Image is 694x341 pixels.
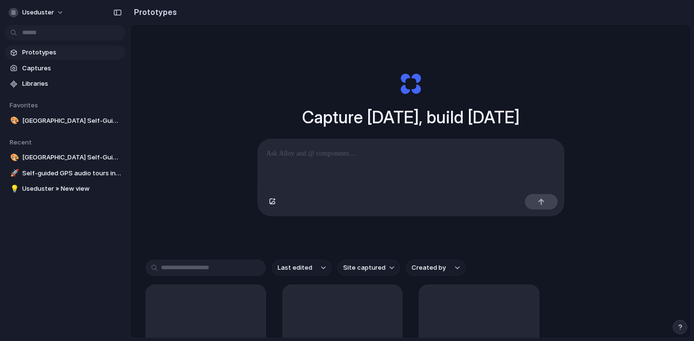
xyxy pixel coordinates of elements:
[22,48,121,57] span: Prototypes
[5,5,69,20] button: useduster
[10,101,38,109] span: Favorites
[5,182,125,196] a: 💡Useduster » New view
[22,169,121,178] span: Self-guided GPS audio tours in over 500 destinations with the VoiceMap app » VoiceMap
[9,116,18,126] button: 🎨
[10,138,32,146] span: Recent
[5,61,125,76] a: Captures
[412,263,446,273] span: Created by
[343,263,386,273] span: Site captured
[22,64,121,73] span: Captures
[5,114,125,128] a: 🎨[GEOGRAPHIC_DATA] Self-Guided Audio Tours • Explore Your Way
[10,115,17,126] div: 🎨
[9,153,18,162] button: 🎨
[22,8,54,17] span: useduster
[5,166,125,181] a: 🚀Self-guided GPS audio tours in over 500 destinations with the VoiceMap app » VoiceMap
[22,184,121,194] span: Useduster » New view
[5,150,125,165] a: 🎨[GEOGRAPHIC_DATA] Self-Guided Audio Tours • Explore Your Way
[22,79,121,89] span: Libraries
[337,260,400,276] button: Site captured
[5,77,125,91] a: Libraries
[22,153,121,162] span: [GEOGRAPHIC_DATA] Self-Guided Audio Tours • Explore Your Way
[10,152,17,163] div: 🎨
[10,184,17,195] div: 💡
[130,6,177,18] h2: Prototypes
[9,184,18,194] button: 💡
[9,169,18,178] button: 🚀
[302,105,520,130] h1: Capture [DATE], build [DATE]
[272,260,332,276] button: Last edited
[5,45,125,60] a: Prototypes
[10,168,17,179] div: 🚀
[278,263,312,273] span: Last edited
[406,260,466,276] button: Created by
[22,116,121,126] span: [GEOGRAPHIC_DATA] Self-Guided Audio Tours • Explore Your Way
